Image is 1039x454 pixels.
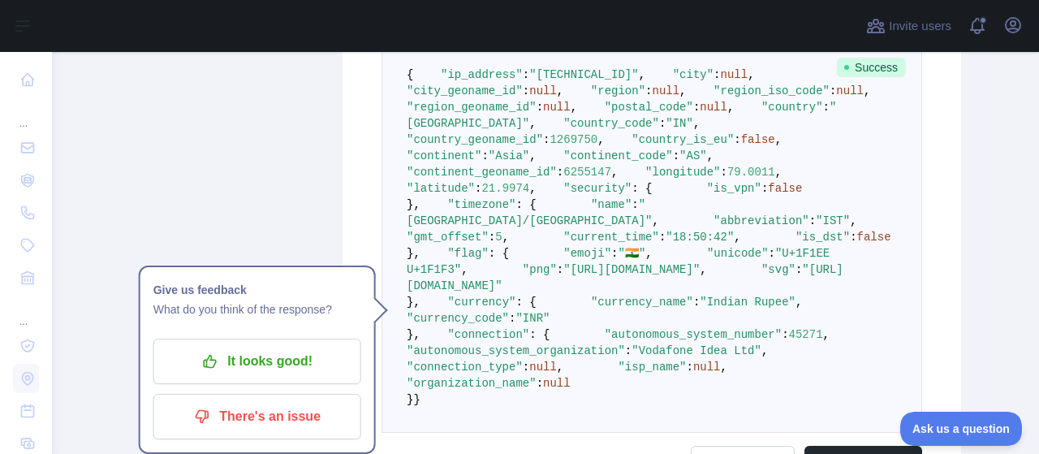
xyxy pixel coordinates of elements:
[407,133,543,146] span: "country_geoname_id"
[645,166,720,179] span: "longitude"
[407,149,481,162] span: "continent"
[407,84,523,97] span: "city_geoname_id"
[748,68,754,81] span: ,
[523,68,529,81] span: :
[571,101,577,114] span: ,
[857,231,891,244] span: false
[537,101,543,114] span: :
[481,182,529,195] span: 21.9974
[727,101,734,114] span: ,
[809,214,816,227] span: :
[563,263,700,276] span: "[URL][DOMAIN_NAME]"
[13,97,39,130] div: ...
[625,344,632,357] span: :
[591,84,645,97] span: "region"
[734,133,740,146] span: :
[13,296,39,328] div: ...
[889,17,951,36] span: Invite users
[900,412,1023,446] iframe: Toggle Customer Support
[543,133,550,146] span: :
[523,84,529,97] span: :
[413,393,420,406] span: }
[407,231,489,244] span: "gmt_offset"
[447,198,515,211] span: "timezone"
[407,182,475,195] span: "latitude"
[700,263,706,276] span: ,
[659,231,666,244] span: :
[563,247,611,260] span: "emoji"
[830,84,836,97] span: :
[523,361,529,374] span: :
[523,263,557,276] span: "png"
[591,198,632,211] span: "name"
[714,68,720,81] span: :
[714,84,830,97] span: "region_iso_code"
[632,344,761,357] span: "Vodafone Idea Ltd"
[153,300,361,319] p: What do you think of the response?
[591,296,693,309] span: "currency_name"
[707,182,761,195] span: "is_vpn"
[632,182,652,195] span: : {
[693,296,700,309] span: :
[447,247,488,260] span: "flag"
[795,296,802,309] span: ,
[761,182,768,195] span: :
[515,296,536,309] span: : {
[864,84,870,97] span: ,
[543,377,571,390] span: null
[489,149,529,162] span: "Asia"
[563,182,632,195] span: "security"
[850,214,856,227] span: ,
[761,101,823,114] span: "country"
[727,166,775,179] span: 79.0011
[529,84,557,97] span: null
[769,247,775,260] span: :
[515,198,536,211] span: : {
[768,182,802,195] span: false
[407,312,509,325] span: "currency_code"
[502,231,509,244] span: ,
[761,263,795,276] span: "svg"
[782,328,788,341] span: :
[679,149,707,162] span: "AS"
[652,214,658,227] span: ,
[407,68,413,81] span: {
[837,58,906,77] span: Success
[407,344,625,357] span: "autonomous_system_organization"
[605,328,782,341] span: "autonomous_system_number"
[475,182,481,195] span: :
[836,84,864,97] span: null
[563,149,672,162] span: "continent_code"
[795,231,850,244] span: "is_dst"
[407,198,420,211] span: },
[666,117,693,130] span: "IN"
[666,231,734,244] span: "18:50:42"
[529,117,536,130] span: ,
[632,198,638,211] span: :
[605,101,693,114] span: "postal_code"
[407,328,420,341] span: },
[515,312,550,325] span: "INR"
[632,133,734,146] span: "country_is_eu"
[775,133,782,146] span: ,
[673,149,679,162] span: :
[447,328,529,341] span: "connection"
[489,231,495,244] span: :
[529,361,557,374] span: null
[700,101,727,114] span: null
[659,117,666,130] span: :
[673,68,714,81] span: "city"
[557,84,563,97] span: ,
[489,247,509,260] span: : {
[447,296,515,309] span: "currency"
[537,377,543,390] span: :
[529,328,550,341] span: : {
[775,166,782,179] span: ,
[529,68,638,81] span: "[TECHNICAL_ID]"
[166,348,349,375] p: It looks good!
[693,101,700,114] span: :
[495,231,502,244] span: 5
[714,214,809,227] span: "abbreviation"
[611,247,618,260] span: :
[734,231,740,244] span: ,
